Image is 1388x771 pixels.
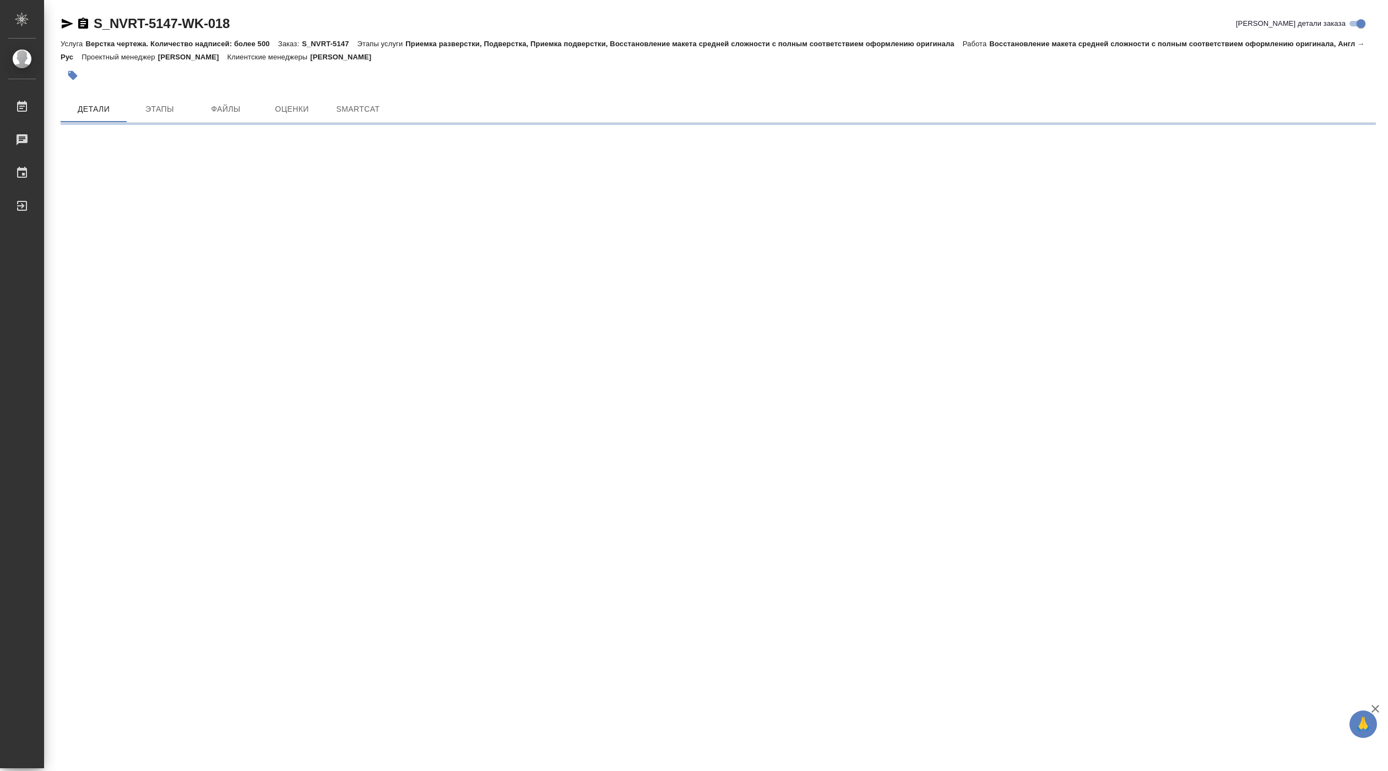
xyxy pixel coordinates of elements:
[85,40,278,48] p: Верстка чертежа. Количество надписей: более 500
[82,53,158,61] p: Проектный менеджер
[61,17,74,30] button: Скопировать ссылку для ЯМессенджера
[67,102,120,116] span: Детали
[265,102,318,116] span: Оценки
[94,16,230,31] a: S_NVRT-5147-WK-018
[310,53,379,61] p: [PERSON_NAME]
[278,40,302,48] p: Заказ:
[61,40,85,48] p: Услуга
[77,17,90,30] button: Скопировать ссылку
[1236,18,1346,29] span: [PERSON_NAME] детали заказа
[227,53,311,61] p: Клиентские менеджеры
[1349,710,1377,738] button: 🙏
[61,63,85,88] button: Добавить тэг
[405,40,962,48] p: Приемка разверстки, Подверстка, Приемка подверстки, Восстановление макета средней сложности с пол...
[199,102,252,116] span: Файлы
[1354,713,1373,736] span: 🙏
[332,102,384,116] span: SmartCat
[963,40,990,48] p: Работа
[158,53,227,61] p: [PERSON_NAME]
[302,40,357,48] p: S_NVRT-5147
[133,102,186,116] span: Этапы
[357,40,406,48] p: Этапы услуги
